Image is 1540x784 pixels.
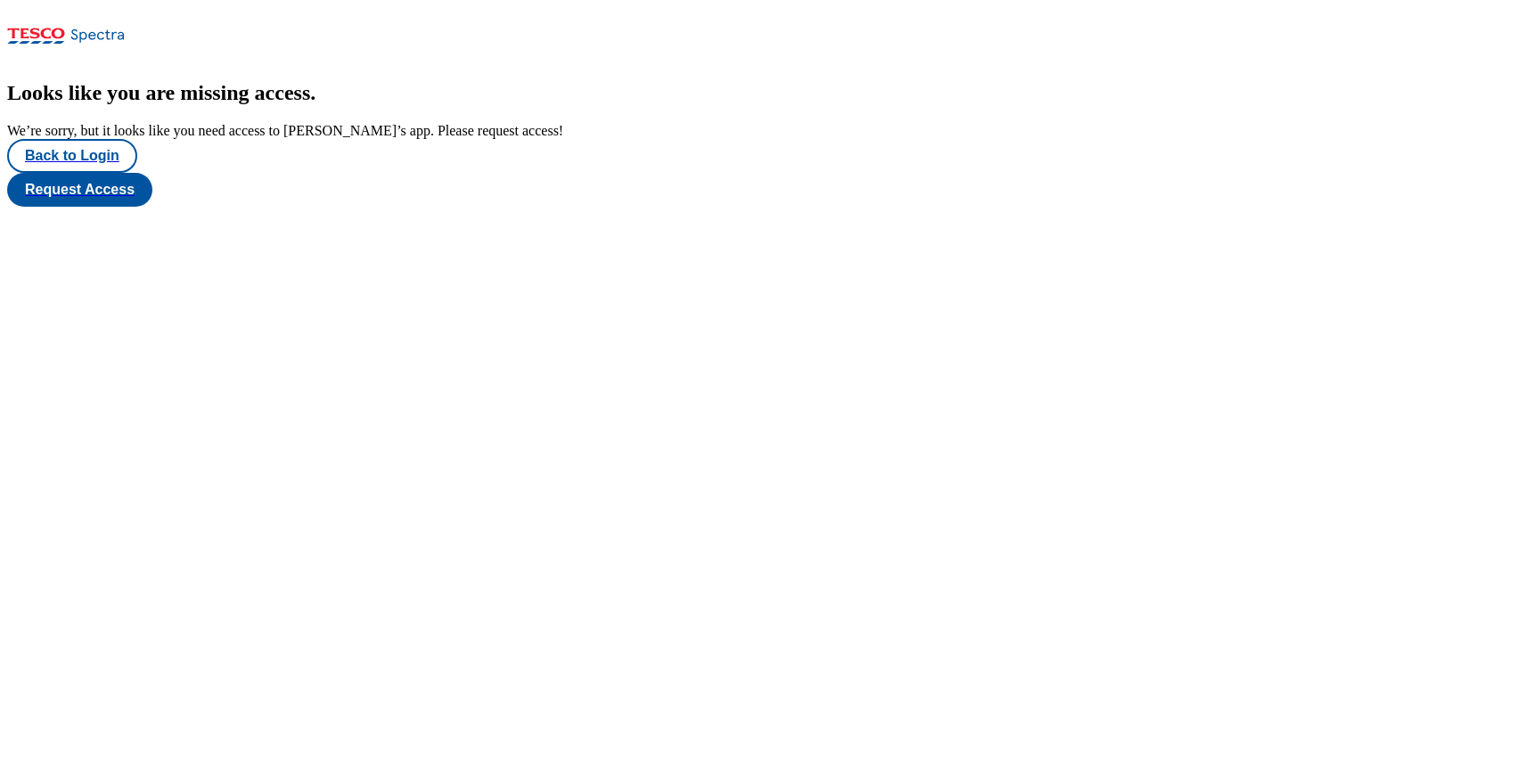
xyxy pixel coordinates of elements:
h2: Looks like you are missing access [7,81,1533,105]
div: We’re sorry, but it looks like you need access to [PERSON_NAME]’s app. Please request access! [7,123,1533,139]
a: Back to Login [7,139,1533,173]
button: Request Access [7,173,152,207]
span: . [310,81,315,104]
button: Back to Login [7,139,137,173]
a: Request Access [7,173,1533,207]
